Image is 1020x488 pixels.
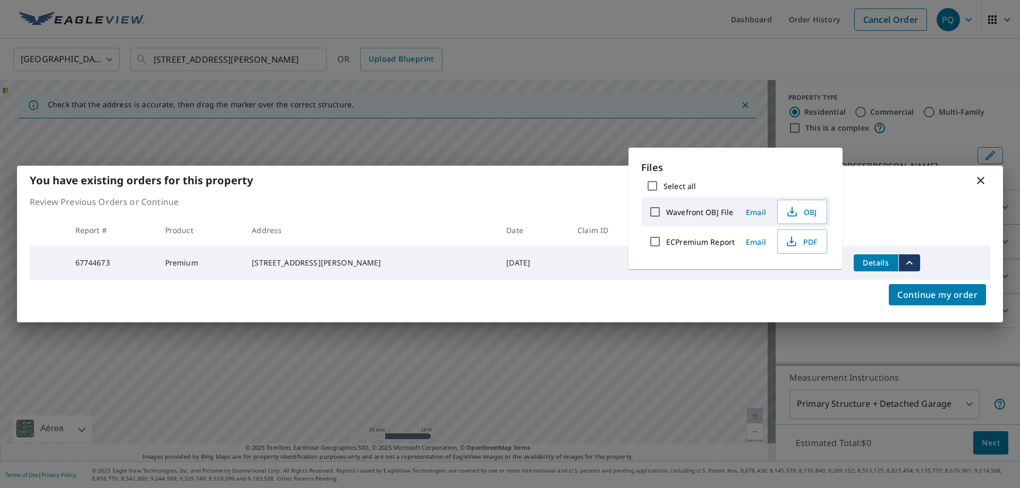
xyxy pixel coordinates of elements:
[739,204,773,220] button: Email
[889,284,986,305] button: Continue my order
[30,173,253,187] b: You have existing orders for this property
[777,229,827,254] button: PDF
[784,206,818,218] span: OBJ
[157,246,244,280] td: Premium
[897,287,977,302] span: Continue my order
[664,181,696,191] label: Select all
[157,215,244,246] th: Product
[784,235,818,248] span: PDF
[243,215,498,246] th: Address
[666,237,735,247] label: ECPremium Report
[777,200,827,224] button: OBJ
[569,215,652,246] th: Claim ID
[30,195,990,208] p: Review Previous Orders or Continue
[898,254,920,271] button: filesDropdownBtn-67744673
[854,254,898,271] button: detailsBtn-67744673
[67,215,157,246] th: Report #
[498,246,569,280] td: [DATE]
[743,207,769,217] span: Email
[666,207,733,217] label: Wavefront OBJ File
[67,246,157,280] td: 67744673
[641,160,830,175] p: Files
[743,237,769,247] span: Email
[252,258,489,268] div: [STREET_ADDRESS][PERSON_NAME]
[498,215,569,246] th: Date
[860,258,892,268] span: Details
[739,234,773,250] button: Email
